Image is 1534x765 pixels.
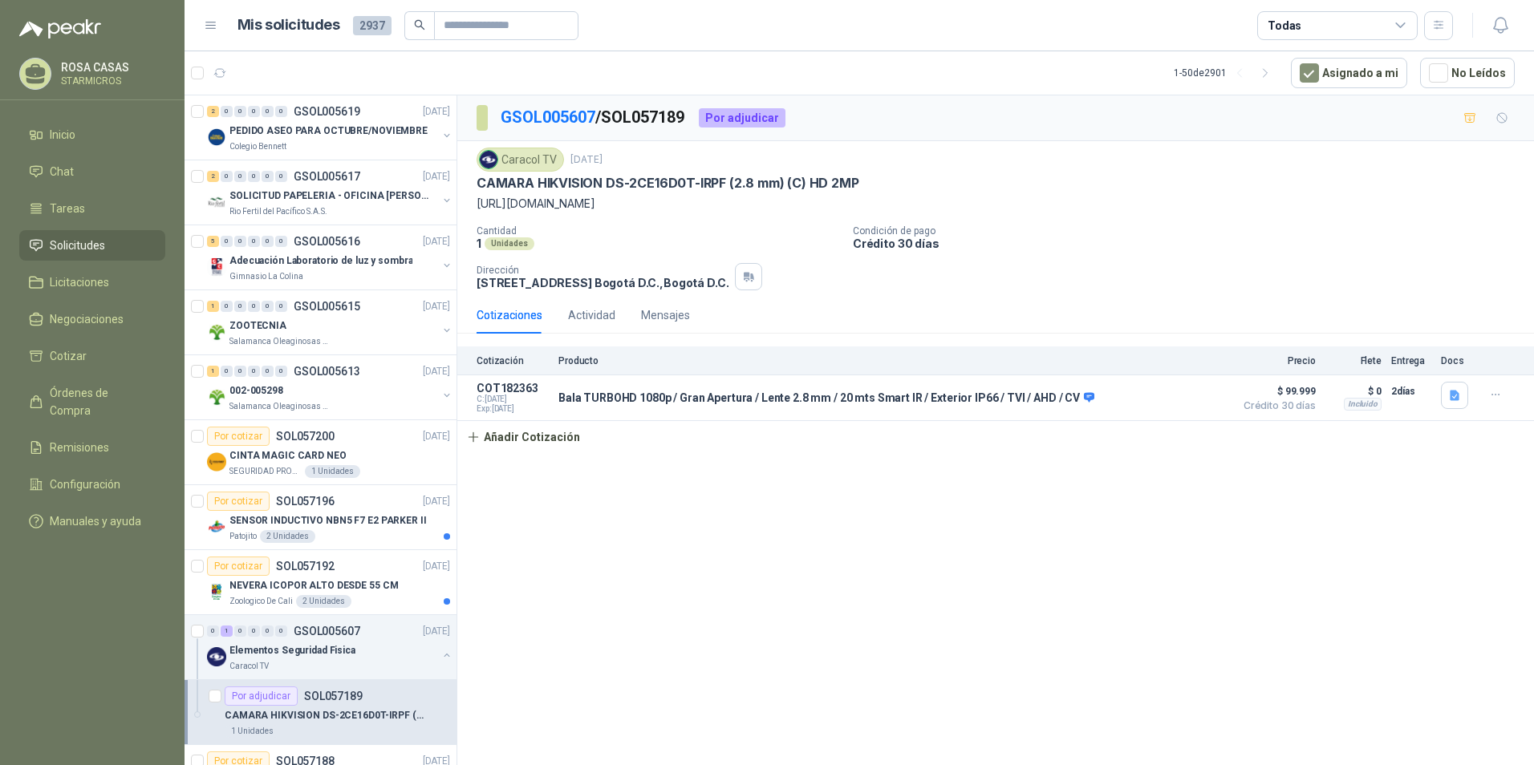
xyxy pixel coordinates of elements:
div: 1 [221,625,233,637]
a: Por cotizarSOL057196[DATE] Company LogoSENSOR INDUCTIVO NBN5 F7 E2 PARKER IIPatojito2 Unidades [185,485,457,550]
a: Chat [19,156,165,187]
p: [DATE] [423,169,450,184]
img: Company Logo [207,192,226,212]
p: $ 0 [1325,382,1382,401]
p: [DATE] [423,429,450,444]
p: SOL057192 [276,561,335,572]
p: Condición de pago [853,225,1528,237]
p: Salamanca Oleaginosas SAS [229,400,331,413]
img: Company Logo [207,387,226,407]
p: Elementos Seguridad Fisica [229,643,355,658]
div: Caracol TV [477,148,564,172]
div: 2 Unidades [296,595,351,608]
span: search [414,19,425,30]
p: Crédito 30 días [853,237,1528,250]
span: C: [DATE] [477,395,549,404]
p: / SOL057189 [501,105,686,130]
div: 0 [248,625,260,637]
div: 0 [275,301,287,312]
p: Producto [558,355,1226,366]
p: Colegio Bennett [229,140,286,153]
img: Company Logo [207,322,226,342]
p: Gimnasio La Colina [229,270,303,283]
div: Cotizaciones [477,306,542,324]
p: COT182363 [477,382,549,395]
p: [DATE] [423,299,450,314]
h1: Mis solicitudes [237,14,340,37]
div: 0 [262,625,274,637]
div: Actividad [568,306,615,324]
p: Flete [1325,355,1382,366]
p: NEVERA ICOPOR ALTO DESDE 55 CM [229,578,398,593]
div: 0 [275,366,287,377]
p: GSOL005616 [294,236,360,247]
a: Negociaciones [19,304,165,334]
p: Salamanca Oleaginosas SAS [229,335,331,348]
p: Caracol TV [229,660,269,673]
div: 1 Unidades [225,725,280,738]
p: SOL057189 [304,690,363,702]
div: 0 [248,301,260,312]
a: Manuales y ayuda [19,506,165,536]
p: [DATE] [423,104,450,119]
p: [DATE] [423,234,450,249]
div: 1 [207,366,219,377]
p: GSOL005613 [294,366,360,377]
span: Tareas [50,200,85,217]
p: Cantidad [477,225,840,237]
p: Docs [1441,355,1473,366]
p: GSOL005607 [294,625,360,637]
span: Remisiones [50,439,109,456]
p: GSOL005619 [294,106,360,117]
img: Company Logo [207,647,226,666]
div: 1 Unidades [305,465,360,478]
p: 2 días [1391,382,1431,401]
div: 0 [248,366,260,377]
div: 0 [234,236,246,247]
a: 0 1 0 0 0 0 GSOL005607[DATE] Company LogoElementos Seguridad FisicaCaracol TV [207,621,453,673]
div: Incluido [1344,398,1382,411]
div: 0 [262,366,274,377]
p: SEGURIDAD PROVISER LTDA [229,465,302,478]
span: Chat [50,163,74,180]
span: Solicitudes [50,237,105,254]
div: 0 [262,301,274,312]
p: SOL057200 [276,431,335,442]
a: Remisiones [19,432,165,463]
p: [DATE] [423,624,450,639]
div: Mensajes [641,306,690,324]
div: 2 Unidades [260,530,315,543]
p: Zoologico De Cali [229,595,293,608]
p: Cotización [477,355,549,366]
span: Manuales y ayuda [50,512,141,530]
div: 0 [275,106,287,117]
div: 2 [207,106,219,117]
p: CAMARA HIKVISION DS-2CE16D0T-IRPF (2.8 mm) (C) HD 2MP [225,708,424,723]
a: 5 0 0 0 0 0 GSOL005616[DATE] Company LogoAdecuación Laboratorio de luz y sombraGimnasio La Colina [207,232,453,283]
span: Crédito 30 días [1236,401,1316,411]
div: 0 [221,366,233,377]
div: Por adjudicar [225,686,298,706]
div: Por cotizar [207,492,270,511]
img: Logo peakr [19,19,101,38]
div: 0 [275,171,287,182]
a: Órdenes de Compra [19,378,165,426]
div: 0 [221,301,233,312]
div: 0 [262,236,274,247]
span: $ 99.999 [1236,382,1316,401]
button: Asignado a mi [1291,58,1407,88]
img: Company Logo [207,452,226,472]
div: 0 [275,236,287,247]
a: Por adjudicarSOL057189CAMARA HIKVISION DS-2CE16D0T-IRPF (2.8 mm) (C) HD 2MP1 Unidades [185,680,457,745]
p: Dirección [477,265,728,276]
p: Entrega [1391,355,1431,366]
span: Cotizar [50,347,87,365]
a: Solicitudes [19,230,165,261]
div: Por adjudicar [699,108,785,127]
span: Configuración [50,476,120,493]
p: Precio [1236,355,1316,366]
a: Por cotizarSOL057192[DATE] Company LogoNEVERA ICOPOR ALTO DESDE 55 CMZoologico De Cali2 Unidades [185,550,457,615]
p: GSOL005617 [294,171,360,182]
div: 0 [234,301,246,312]
div: 0 [234,366,246,377]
